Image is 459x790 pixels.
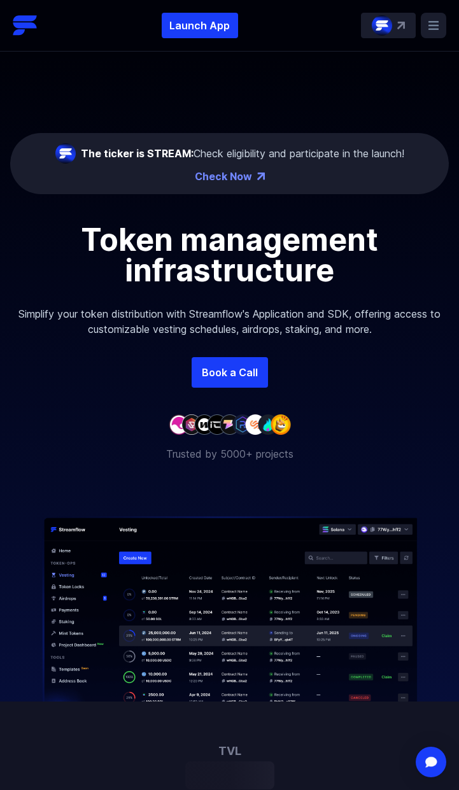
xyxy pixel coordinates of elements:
[232,414,253,434] img: company-6
[162,13,238,38] button: Launch App
[220,414,240,434] img: company-5
[169,414,189,434] img: company-1
[195,169,252,184] a: Check Now
[207,414,227,434] img: company-4
[13,13,38,38] img: Streamflow Logo
[166,446,293,462] p: Trusted by 5000+ projects
[81,146,404,161] div: Check eligibility and participate in the launch!
[81,147,194,160] span: The ticker is STREAM:
[10,225,449,286] h1: Token management infrastructure
[416,747,446,777] div: Open Intercom Messenger
[192,357,268,388] a: Book a Call
[397,22,405,29] img: top-right-arrow.svg
[181,414,202,434] img: company-2
[194,414,215,434] img: company-3
[257,173,265,180] img: top-right-arrow.png
[133,722,327,760] h3: TVL
[271,414,291,434] img: company-9
[245,414,265,434] img: company-7
[55,143,76,164] img: streamflow-logo-circle.png
[372,15,392,36] img: streamflow-logo-circle.png
[258,414,278,434] img: company-8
